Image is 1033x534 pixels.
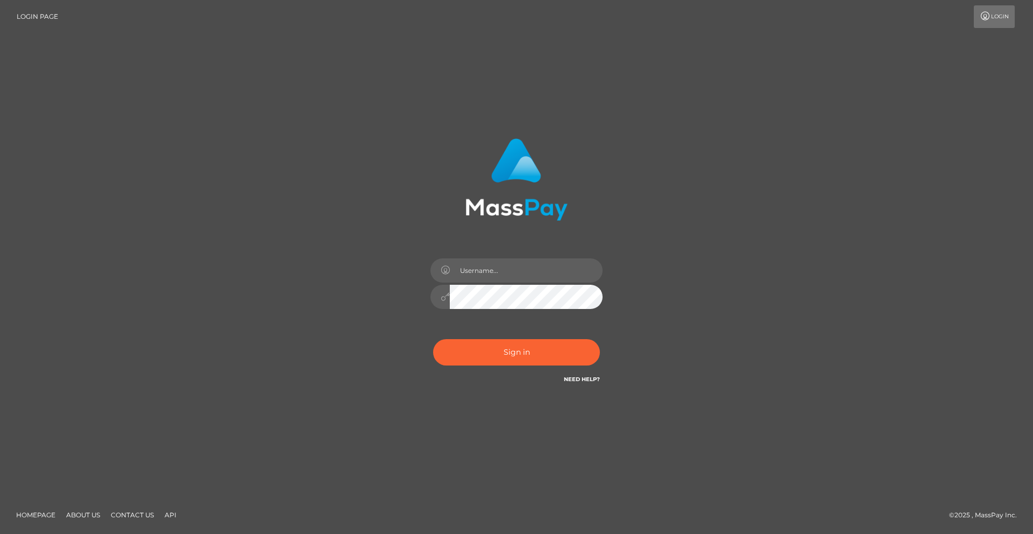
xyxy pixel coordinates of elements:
a: About Us [62,507,104,523]
div: © 2025 , MassPay Inc. [949,509,1025,521]
a: Login Page [17,5,58,28]
a: Need Help? [564,376,600,383]
button: Sign in [433,339,600,366]
a: Login [974,5,1015,28]
a: Contact Us [107,507,158,523]
a: Homepage [12,507,60,523]
img: MassPay Login [465,138,568,221]
input: Username... [450,258,603,283]
a: API [160,507,181,523]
